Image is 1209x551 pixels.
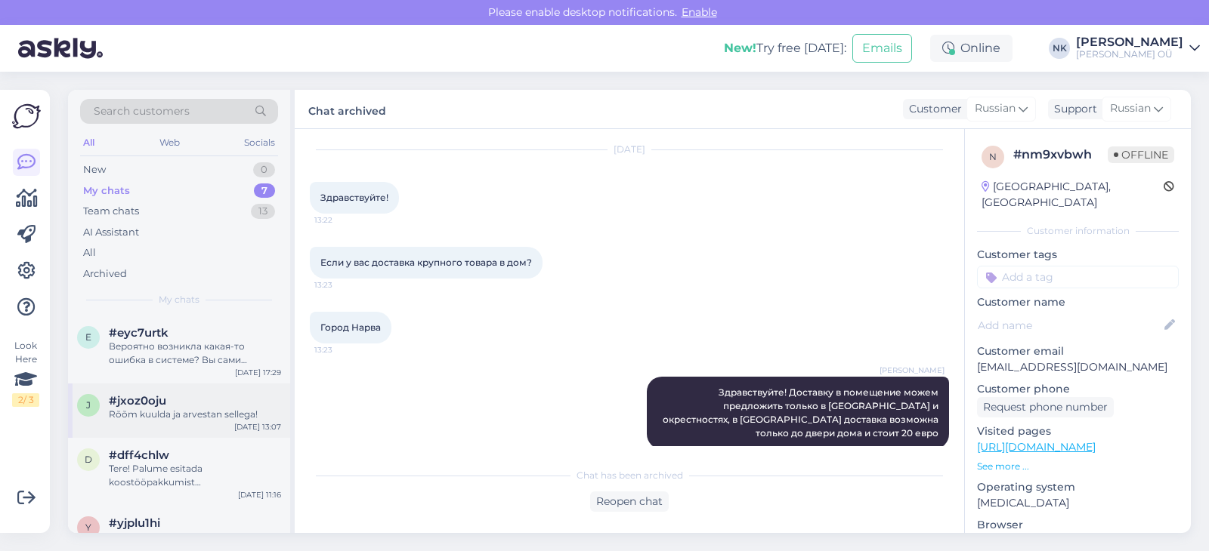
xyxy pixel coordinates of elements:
p: Visited pages [977,423,1179,439]
div: All [80,133,97,152]
div: New [83,162,106,177]
span: #jxoz0oju [109,394,166,408]
div: 0 [253,162,275,177]
p: Customer name [977,294,1179,310]
span: #yjplu1hi [109,516,160,530]
div: Web [156,133,183,152]
div: [PERSON_NAME] [1076,36,1183,48]
span: Offline [1108,146,1174,163]
img: Askly Logo [12,102,41,131]
p: Customer tags [977,247,1179,263]
span: Город Нарва [320,322,381,333]
a: [PERSON_NAME][PERSON_NAME] OÜ [1076,36,1200,60]
div: Try free [DATE]: [724,39,846,57]
span: e [85,331,91,343]
p: See more ... [977,460,1179,473]
div: [GEOGRAPHIC_DATA], [GEOGRAPHIC_DATA] [982,179,1164,211]
span: Enable [677,5,722,19]
div: Rõõm kuulda ja arvestan sellega! [109,408,281,421]
div: Online [930,35,1013,62]
span: 13:22 [314,214,371,226]
label: Chat archived [308,99,386,119]
span: 13:23 [314,344,371,356]
span: Russian [1110,100,1151,117]
span: j [86,399,91,411]
span: Search customers [94,103,190,119]
div: Tere! Palume esitada koostööpakkumist [EMAIL_ADDRESS][DOMAIN_NAME] meilile [109,462,281,489]
b: New! [724,41,756,55]
p: Customer phone [977,381,1179,397]
span: Chat has been archived [577,469,683,482]
span: y [85,522,91,533]
span: #dff4chlw [109,448,169,462]
span: 13:23 [314,279,371,291]
a: [URL][DOMAIN_NAME] [977,440,1096,454]
div: Team chats [83,204,139,219]
div: AI Assistant [83,225,139,240]
p: Customer email [977,343,1179,359]
p: Browser [977,517,1179,533]
div: [DATE] 11:16 [238,489,281,500]
div: Archived [83,266,127,282]
div: [PERSON_NAME] OÜ [1076,48,1183,60]
span: Если у вас доставка крупного товара в дом? [320,257,532,268]
button: Emails [852,34,912,63]
span: d [85,454,92,465]
div: # nm9xvbwh [1013,146,1108,164]
div: Socials [241,133,278,152]
p: [EMAIL_ADDRESS][DOMAIN_NAME] [977,359,1179,375]
span: Здравствуйте! [320,192,388,203]
div: Customer [903,101,962,117]
div: Reopen chat [590,491,669,512]
div: 7 [254,183,275,199]
div: NK [1049,38,1070,59]
input: Add a tag [977,266,1179,288]
div: Look Here [12,339,39,407]
div: 13 [251,204,275,219]
div: All [83,245,96,260]
div: 2 / 3 [12,393,39,407]
div: Support [1048,101,1097,117]
p: Operating system [977,479,1179,495]
input: Add name [978,317,1161,334]
span: Russian [975,100,1016,117]
span: My chats [159,293,199,306]
span: [PERSON_NAME] [880,365,945,376]
span: Здравствуйте! Доставку в помещение можем предложить только в [GEOGRAPHIC_DATA] и окрестностях, в ... [663,386,941,439]
p: [MEDICAL_DATA] [977,495,1179,511]
span: n [989,151,997,162]
div: [DATE] 13:07 [234,421,281,432]
div: Customer information [977,224,1179,238]
div: My chats [83,183,130,199]
div: Request phone number [977,397,1114,417]
div: [DATE] 17:29 [235,367,281,378]
div: [DATE] [310,143,949,156]
div: Вероятно возникла какая-то ошибка в системе? Вы сами сказали, что карту не приняли [109,340,281,367]
span: #eyc7urtk [109,326,169,340]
